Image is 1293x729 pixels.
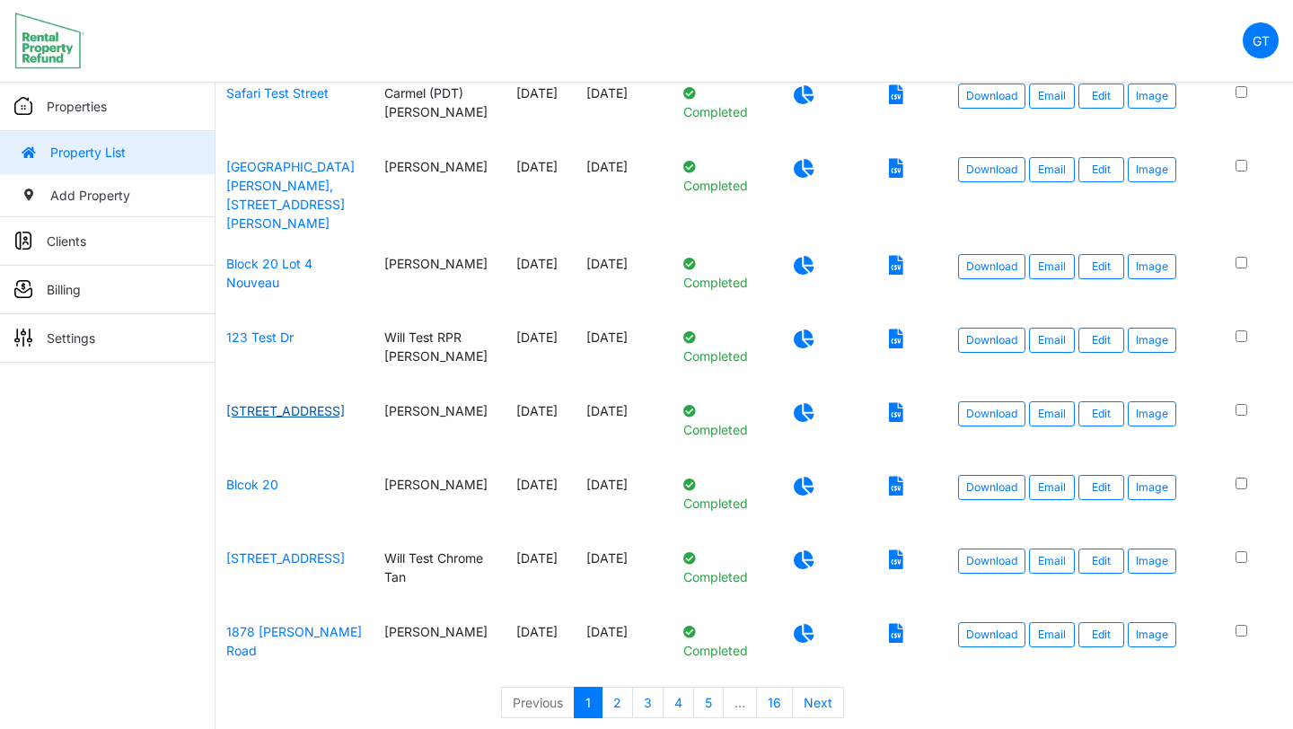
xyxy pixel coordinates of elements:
td: [DATE] [506,538,576,611]
td: [DATE] [506,464,576,538]
a: Edit [1078,83,1124,109]
td: Will Test Chrome Tan [374,538,506,611]
button: Email [1029,475,1075,500]
p: Completed [683,254,752,292]
button: Email [1029,549,1075,574]
a: Download [958,622,1025,647]
a: GT [1243,22,1279,58]
a: 16 [756,687,793,719]
a: Edit [1078,475,1124,500]
p: Completed [683,401,752,439]
a: Safari Test Street [226,85,329,101]
img: sidemenu_billing.png [14,280,32,298]
a: 3 [632,687,664,719]
a: Download [958,83,1025,109]
p: Completed [683,157,752,195]
a: Edit [1078,157,1124,182]
button: Email [1029,401,1075,426]
button: Image [1128,328,1176,353]
a: Edit [1078,549,1124,574]
button: Image [1128,157,1176,182]
td: [DATE] [506,146,576,243]
td: [PERSON_NAME] [374,146,506,243]
a: [STREET_ADDRESS] [226,550,345,566]
p: GT [1253,31,1270,50]
td: [DATE] [576,243,673,317]
p: Clients [47,232,86,250]
td: [PERSON_NAME] [374,391,506,464]
a: Download [958,475,1025,500]
td: [DATE] [576,464,673,538]
a: 1878 [PERSON_NAME] Road [226,624,362,658]
td: [DATE] [506,243,576,317]
td: Carmel (PDT) [PERSON_NAME] [374,73,506,146]
a: Edit [1078,401,1124,426]
td: [PERSON_NAME] [374,464,506,538]
p: Completed [683,83,752,121]
button: Image [1128,475,1176,500]
p: Completed [683,328,752,365]
td: [DATE] [506,391,576,464]
button: Image [1128,622,1176,647]
td: Will Test RPR [PERSON_NAME] [374,317,506,391]
a: Edit [1078,622,1124,647]
a: Download [958,254,1025,279]
button: Email [1029,254,1075,279]
a: 4 [663,687,694,719]
img: sidemenu_client.png [14,232,32,250]
td: [DATE] [576,73,673,146]
button: Email [1029,157,1075,182]
td: [DATE] [576,611,673,685]
p: Settings [47,329,95,347]
td: [PERSON_NAME] [374,611,506,685]
p: Completed [683,549,752,586]
td: [DATE] [576,146,673,243]
button: Image [1128,401,1176,426]
td: [DATE] [576,317,673,391]
button: Email [1029,328,1075,353]
a: [GEOGRAPHIC_DATA][PERSON_NAME], [STREET_ADDRESS][PERSON_NAME] [226,159,355,231]
a: Download [958,157,1025,182]
button: Image [1128,549,1176,574]
a: Download [958,328,1025,353]
p: Completed [683,622,752,660]
button: Email [1029,83,1075,109]
a: 123 Test Dr [226,329,294,345]
button: Image [1128,83,1176,109]
td: [DATE] [576,391,673,464]
img: sidemenu_properties.png [14,97,32,115]
a: Next [792,687,844,719]
a: Download [958,549,1025,574]
p: Billing [47,280,81,299]
p: Properties [47,97,107,116]
img: sidemenu_settings.png [14,329,32,347]
a: 2 [602,687,633,719]
button: Email [1029,622,1075,647]
td: [PERSON_NAME] [374,243,506,317]
td: [DATE] [506,317,576,391]
a: 1 [574,687,603,719]
a: Edit [1078,254,1124,279]
a: Download [958,401,1025,426]
p: Completed [683,475,752,513]
a: Blcok 20 [226,477,278,492]
a: Edit [1078,328,1124,353]
td: [DATE] [576,538,673,611]
button: Image [1128,254,1176,279]
a: [STREET_ADDRESS] [226,403,345,418]
img: spp logo [14,12,85,69]
a: Block 20 Lot 4 Nouveau [226,256,312,290]
a: 5 [693,687,724,719]
td: [DATE] [506,611,576,685]
td: [DATE] [506,73,576,146]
